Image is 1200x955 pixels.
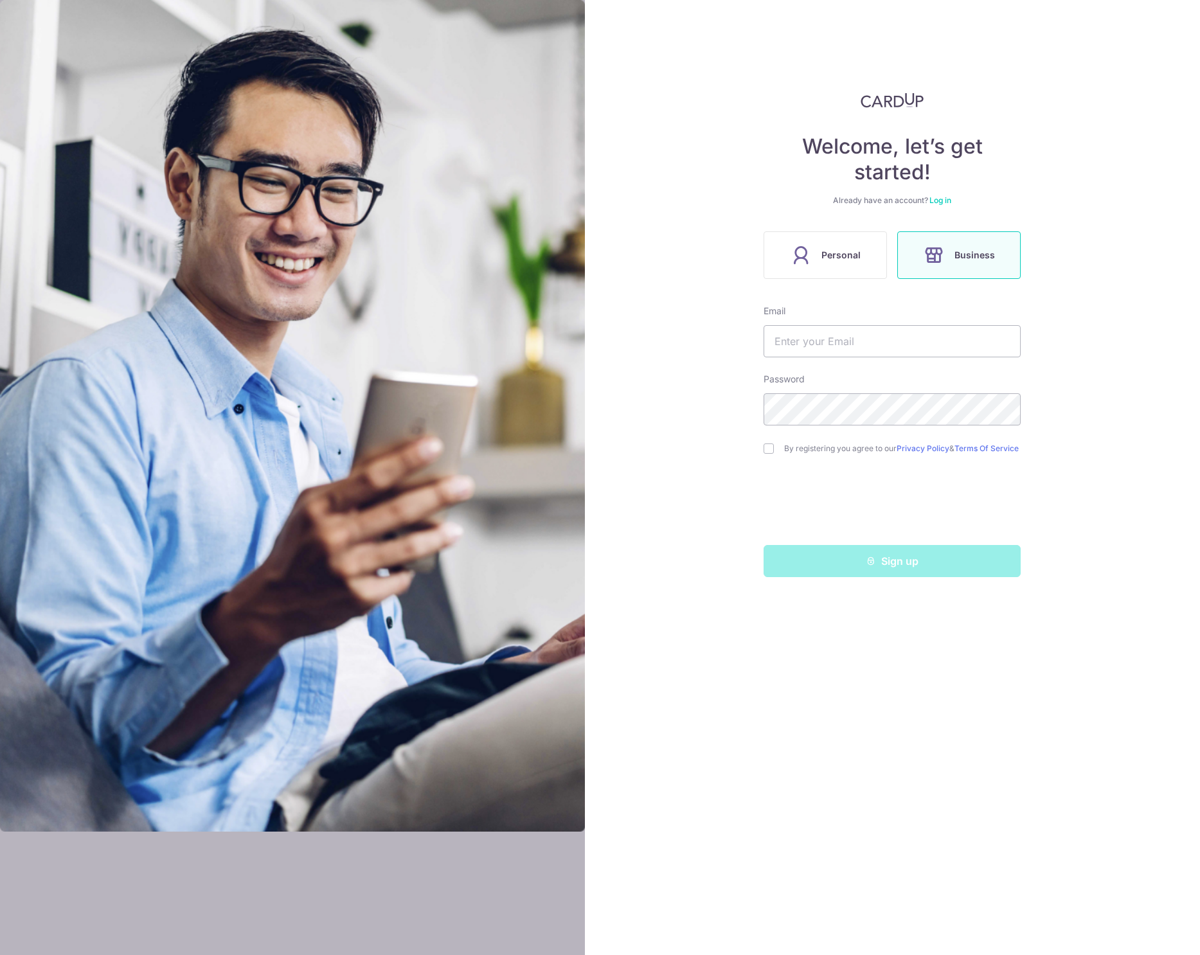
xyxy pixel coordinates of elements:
div: Already have an account? [764,195,1021,206]
img: CardUp Logo [861,93,924,108]
a: Business [892,231,1026,279]
span: Personal [821,247,861,263]
a: Privacy Policy [897,443,949,453]
a: Terms Of Service [954,443,1019,453]
iframe: reCAPTCHA [794,479,990,530]
label: Password [764,373,805,386]
h4: Welcome, let’s get started! [764,134,1021,185]
a: Log in [929,195,951,205]
input: Enter your Email [764,325,1021,357]
label: Email [764,305,785,317]
a: Personal [758,231,892,279]
label: By registering you agree to our & [784,443,1021,454]
span: Business [954,247,995,263]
